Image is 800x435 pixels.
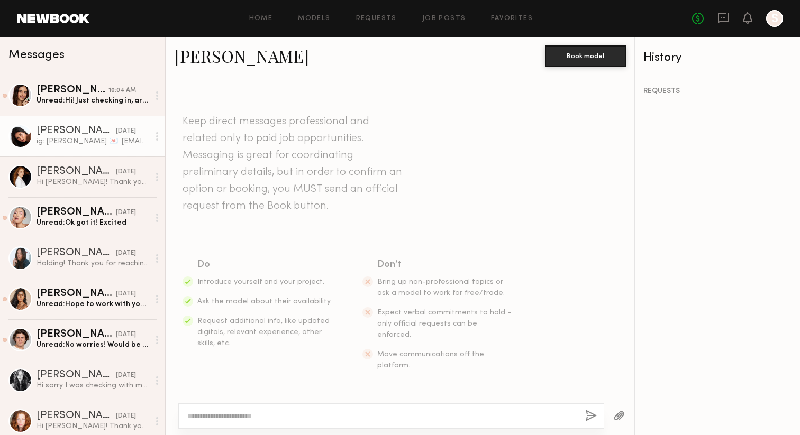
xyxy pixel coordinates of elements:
[37,218,149,228] div: Unread: Ok got it! Excited
[37,340,149,350] div: Unread: No worries! Would be great to work together on something else in the future. Thanks for l...
[37,177,149,187] div: Hi [PERSON_NAME]! Thank you for reaching out I just got access back to my newbook! I’m currently ...
[37,207,116,218] div: [PERSON_NAME]
[116,126,136,136] div: [DATE]
[37,299,149,309] div: Unread: Hope to work with you in the future 🤍
[197,257,333,272] div: Do
[377,309,511,338] span: Expect verbal commitments to hold - only official requests can be enforced.
[197,279,324,285] span: Introduce yourself and your project.
[108,86,136,96] div: 10:04 AM
[197,318,330,347] span: Request additional info, like updated digitals, relevant experience, other skills, etc.
[249,15,273,22] a: Home
[37,421,149,431] div: Hi [PERSON_NAME]! Thank you so much for reaching out. I have so many bookings coming in that I’m ...
[116,371,136,381] div: [DATE]
[37,329,116,340] div: [PERSON_NAME]
[377,279,505,297] span: Bring up non-professional topics or ask a model to work for free/trade.
[116,411,136,421] div: [DATE]
[116,330,136,340] div: [DATE]
[422,15,466,22] a: Job Posts
[8,49,65,61] span: Messages
[116,289,136,299] div: [DATE]
[37,381,149,391] div: Hi sorry I was checking with my agent about availability. I’m not sure I can do it for that low o...
[37,166,116,177] div: [PERSON_NAME]
[491,15,533,22] a: Favorites
[37,289,116,299] div: [PERSON_NAME]
[37,126,116,136] div: [PERSON_NAME]
[377,257,513,272] div: Don’t
[643,88,792,95] div: REQUESTS
[37,136,149,146] div: ig: [PERSON_NAME] 💌: [EMAIL_ADDRESS][DOMAIN_NAME]
[116,208,136,218] div: [DATE]
[37,411,116,421] div: [PERSON_NAME]
[545,51,626,60] a: Book model
[377,351,484,369] span: Move communications off the platform.
[356,15,397,22] a: Requests
[545,45,626,67] button: Book model
[116,167,136,177] div: [DATE]
[37,370,116,381] div: [PERSON_NAME]
[174,44,309,67] a: [PERSON_NAME]
[37,248,116,258] div: [PERSON_NAME]
[298,15,330,22] a: Models
[37,85,108,96] div: [PERSON_NAME]
[116,248,136,258] div: [DATE]
[183,113,405,215] header: Keep direct messages professional and related only to paid job opportunities. Messaging is great ...
[37,258,149,269] div: Holding! Thank you for reaching out.
[766,10,783,27] a: S
[197,298,332,305] span: Ask the model about their availability.
[37,96,149,106] div: Unread: Hi! Just checking in, are there any updates on the brand ?
[643,52,792,64] div: History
